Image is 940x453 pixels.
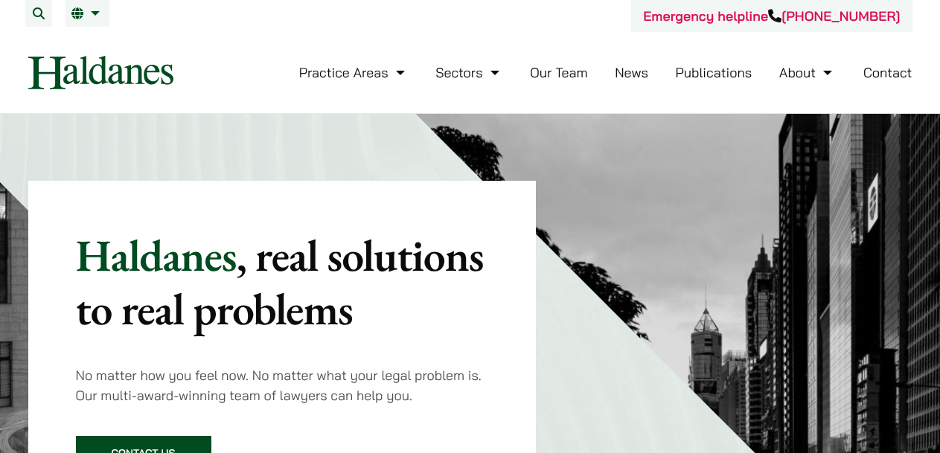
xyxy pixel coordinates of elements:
a: EN [71,7,103,19]
a: Publications [676,64,752,81]
p: No matter how you feel now. No matter what your legal problem is. Our multi-award-winning team of... [76,365,489,405]
a: About [779,64,836,81]
a: News [615,64,648,81]
mark: , real solutions to real problems [76,226,484,338]
a: Our Team [530,64,587,81]
a: Contact [863,64,912,81]
a: Emergency helpline[PHONE_NUMBER] [643,7,900,25]
img: Logo of Haldanes [28,56,173,89]
a: Practice Areas [299,64,409,81]
a: Sectors [435,64,502,81]
p: Haldanes [76,228,489,335]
